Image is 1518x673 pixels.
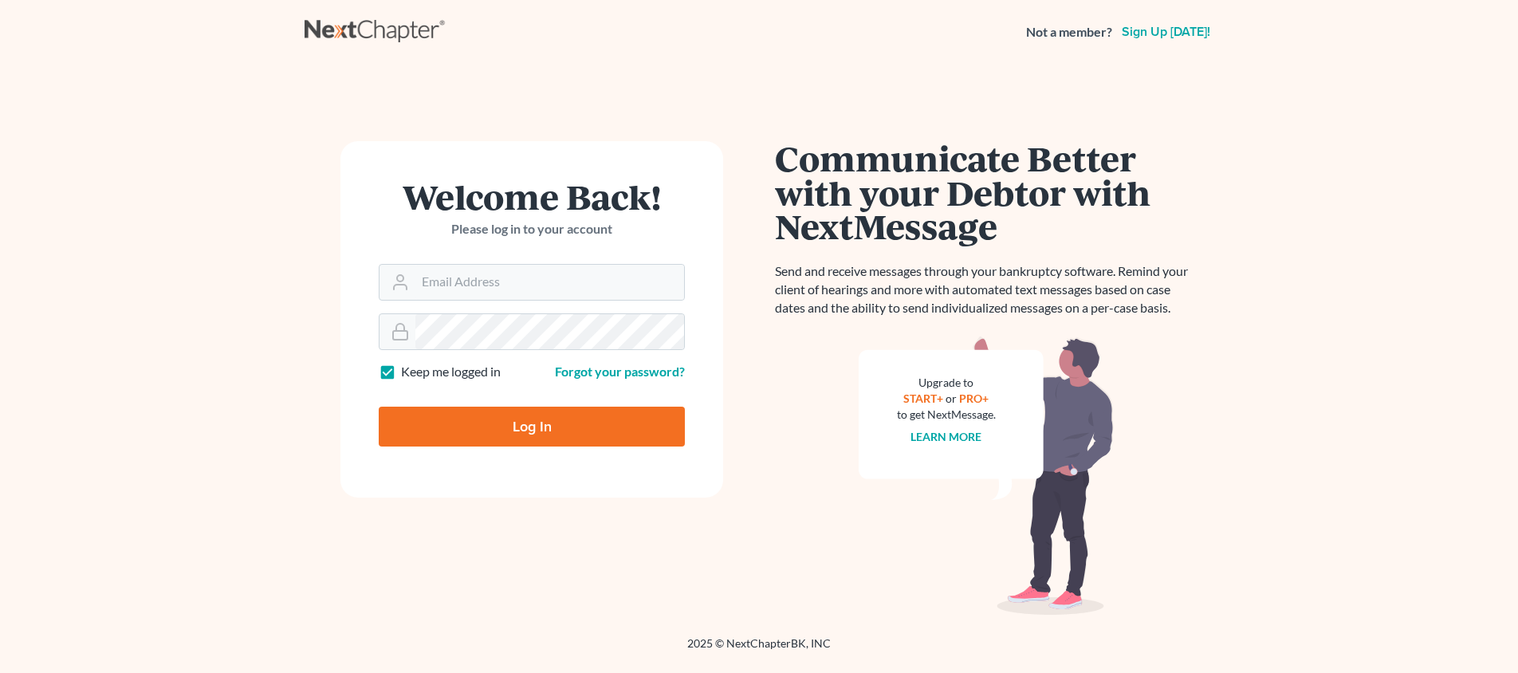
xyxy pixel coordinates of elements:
p: Please log in to your account [379,220,685,238]
div: 2025 © NextChapterBK, INC [305,636,1213,664]
h1: Communicate Better with your Debtor with NextMessage [775,141,1197,243]
a: Forgot your password? [555,364,685,379]
h1: Welcome Back! [379,179,685,214]
a: Sign up [DATE]! [1119,26,1213,38]
label: Keep me logged in [401,363,501,381]
strong: Not a member? [1026,23,1112,41]
p: Send and receive messages through your bankruptcy software. Remind your client of hearings and mo... [775,262,1197,317]
input: Email Address [415,265,684,300]
a: PRO+ [960,392,989,405]
div: to get NextMessage. [897,407,996,423]
input: Log In [379,407,685,447]
div: Upgrade to [897,375,996,391]
a: START+ [904,392,944,405]
a: Learn more [911,430,982,443]
span: or [946,392,958,405]
img: nextmessage_bg-59042aed3d76b12b5cd301f8e5b87938c9018125f34e5fa2b7a6b67550977c72.svg [859,336,1114,616]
